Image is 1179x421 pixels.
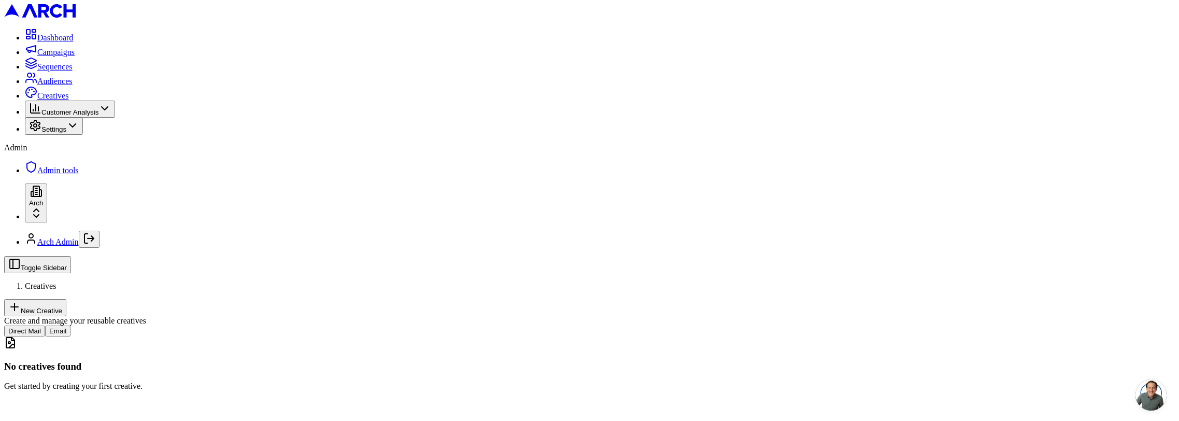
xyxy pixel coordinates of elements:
div: Create and manage your reusable creatives [4,316,1175,326]
a: Campaigns [25,48,75,57]
a: Dashboard [25,33,73,42]
span: Sequences [37,62,73,71]
span: Customer Analysis [41,108,98,116]
a: Admin tools [25,166,79,175]
button: Toggle Sidebar [4,256,71,273]
button: New Creative [4,299,66,316]
span: Arch [29,199,43,207]
button: Customer Analysis [25,101,115,118]
a: Open chat [1135,380,1167,411]
div: Admin [4,143,1175,152]
p: Get started by creating your first creative. [4,382,1175,391]
nav: breadcrumb [4,282,1175,291]
h3: No creatives found [4,361,1175,372]
span: Creatives [25,282,56,290]
button: Email [45,326,70,336]
span: Toggle Sidebar [21,264,67,272]
a: Sequences [25,62,73,71]
a: Arch Admin [37,237,79,246]
button: Direct Mail [4,326,45,336]
a: Audiences [25,77,73,86]
span: Campaigns [37,48,75,57]
span: Dashboard [37,33,73,42]
button: Settings [25,118,83,135]
span: Creatives [37,91,68,100]
span: Settings [41,125,66,133]
button: Log out [79,231,100,248]
span: Audiences [37,77,73,86]
button: Arch [25,184,47,222]
a: Creatives [25,91,68,100]
span: Admin tools [37,166,79,175]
